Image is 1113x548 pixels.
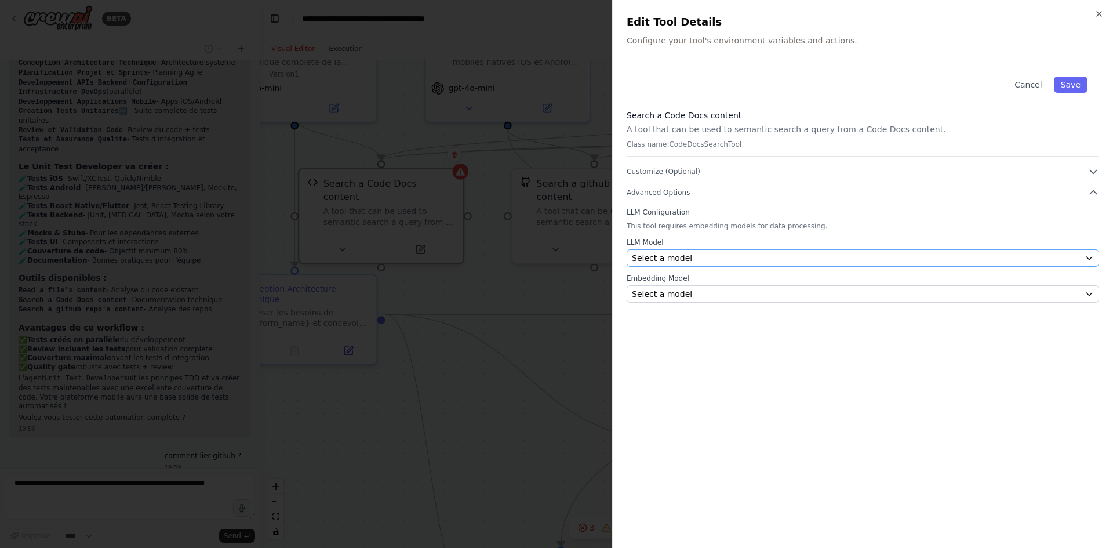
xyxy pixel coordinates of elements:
span: Customize (Optional) [627,167,700,176]
p: A tool that can be used to semantic search a query from a Code Docs content. [627,124,1099,135]
button: Select a model [627,249,1099,267]
span: Select a model [632,252,692,264]
label: Embedding Model [627,274,1099,283]
button: Save [1054,77,1087,93]
label: LLM Model [627,238,1099,247]
h2: Edit Tool Details [627,14,1099,30]
p: This tool requires embedding models for data processing. [627,222,1099,231]
button: Customize (Optional) [627,166,1099,177]
span: Select a model [632,288,692,300]
button: Cancel [1007,77,1049,93]
span: Advanced Options [627,188,690,197]
button: Select a model [627,285,1099,303]
p: Class name: CodeDocsSearchTool [627,140,1099,149]
label: LLM Configuration [627,208,1099,217]
p: Configure your tool's environment variables and actions. [627,35,1099,46]
button: Advanced Options [627,187,1099,198]
h3: Search a Code Docs content [627,110,1099,121]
